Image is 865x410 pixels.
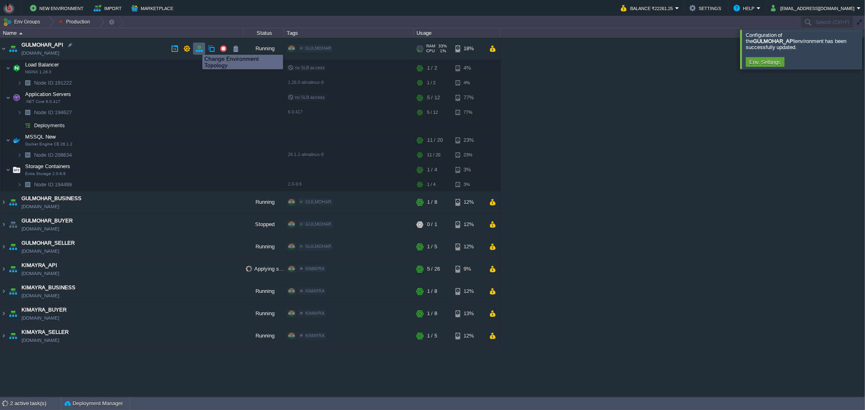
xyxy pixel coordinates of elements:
div: 1 / 8 [427,280,437,302]
img: AMDAwAAAACH5BAEAAAAALAAAAAABAAEAAAICRAEAOw== [0,258,7,280]
span: Load Balancer [24,61,60,68]
img: AMDAwAAAACH5BAEAAAAALAAAAAABAAEAAAICRAEAOw== [0,236,7,258]
span: 194627 [33,109,73,116]
img: AMDAwAAAACH5BAEAAAAALAAAAAABAAEAAAICRAEAOw== [6,162,11,178]
div: 4% [455,77,482,89]
img: AMDAwAAAACH5BAEAAAAALAAAAAABAAEAAAICRAEAOw== [17,106,22,119]
div: 13% [455,303,482,325]
span: KIMAYRA_SELLER [21,328,69,336]
img: AMDAwAAAACH5BAEAAAAALAAAAAABAAEAAAICRAEAOw== [11,90,22,106]
a: Node ID:208634 [33,152,73,158]
span: GULMOHAR [305,199,331,204]
img: AMDAwAAAACH5BAEAAAAALAAAAAABAAEAAAICRAEAOw== [6,60,11,76]
div: Usage [414,28,500,38]
div: 12% [455,280,482,302]
div: 1 / 2 [427,60,437,76]
div: 1 / 8 [427,303,437,325]
img: AMDAwAAAACH5BAEAAAAALAAAAAABAAEAAAICRAEAOw== [7,38,19,60]
a: [DOMAIN_NAME] [21,225,59,233]
div: Running [244,236,284,258]
div: 18% [455,38,482,60]
a: Deployments [33,122,66,129]
img: AMDAwAAAACH5BAEAAAAALAAAAAABAAEAAAICRAEAOw== [0,214,7,235]
span: Configuration of the environment has been successfully updated. [746,32,846,50]
div: 23% [455,132,482,148]
div: Running [244,38,284,60]
button: [EMAIL_ADDRESS][DOMAIN_NAME] [771,3,857,13]
span: GULMOHAR [305,46,331,51]
div: Name [1,28,243,38]
a: KIMAYRA_API [21,261,57,269]
span: CPU [426,49,435,53]
a: Node ID:194627 [33,109,73,116]
img: AMDAwAAAACH5BAEAAAAALAAAAAABAAEAAAICRAEAOw== [7,303,19,325]
a: Node ID:191222 [33,79,73,86]
button: Env Groups [3,16,43,28]
a: KIMAYRA_BUYER [21,306,67,314]
img: AMDAwAAAACH5BAEAAAAALAAAAAABAAEAAAICRAEAOw== [7,236,19,258]
div: 1 / 4 [427,162,437,178]
img: AMDAwAAAACH5BAEAAAAALAAAAAABAAEAAAICRAEAOw== [22,77,33,89]
div: 12% [455,191,482,213]
div: 1 / 5 [427,325,437,347]
span: Node ID: [34,109,55,115]
a: GULMOHAR_SELLER [21,239,75,247]
img: AMDAwAAAACH5BAEAAAAALAAAAAABAAEAAAICRAEAOw== [17,149,22,161]
div: 3% [455,162,482,178]
a: Storage ContainersExtra Storage 2.0-9.6 [24,163,71,169]
span: Docker Engine CE 26.1.2 [25,142,73,147]
div: 77% [455,106,482,119]
button: Help [734,3,757,13]
a: [DOMAIN_NAME] [21,49,59,57]
div: 12% [455,325,482,347]
img: AMDAwAAAACH5BAEAAAAALAAAAAABAAEAAAICRAEAOw== [22,178,33,191]
span: Node ID: [34,182,55,188]
b: GULMOHAR_API [753,38,795,44]
span: 6.0.417 [288,109,303,114]
div: 12% [455,214,482,235]
span: .NET Core 6.0.417 [25,99,60,104]
span: GULMOHAR [305,222,331,226]
span: MSSQL New [24,133,57,140]
div: Status [244,28,284,38]
div: 5 / 12 [427,106,438,119]
div: 11 / 20 [427,149,440,161]
a: GULMOHAR_BUYER [21,217,73,225]
a: [DOMAIN_NAME] [21,269,59,278]
span: Extra Storage 2.0-9.6 [25,171,66,176]
a: [DOMAIN_NAME] [21,203,59,211]
span: GULMOHAR_API [21,41,63,49]
a: [DOMAIN_NAME] [21,314,59,322]
img: AMDAwAAAACH5BAEAAAAALAAAAAABAAEAAAICRAEAOw== [19,32,23,34]
div: 11 / 20 [427,132,443,148]
div: 5 / 26 [427,258,440,280]
a: MSSQL NewDocker Engine CE 26.1.2 [24,134,57,140]
div: 2 active task(s) [10,397,61,410]
a: GULMOHAR_BUSINESS [21,194,82,203]
img: AMDAwAAAACH5BAEAAAAALAAAAAABAAEAAAICRAEAOw== [0,325,7,347]
div: Running [244,303,284,325]
div: 1 / 2 [427,77,436,89]
span: KIMAYRA_BUSINESS [21,284,75,292]
span: 208634 [33,152,73,158]
span: 1.26.0-almalinux-9 [288,80,324,85]
img: AMDAwAAAACH5BAEAAAAALAAAAAABAAEAAAICRAEAOw== [22,149,33,161]
div: 1 / 8 [427,191,437,213]
img: AMDAwAAAACH5BAEAAAAALAAAAAABAAEAAAICRAEAOw== [7,214,19,235]
img: AMDAwAAAACH5BAEAAAAALAAAAAABAAEAAAICRAEAOw== [22,119,33,132]
a: Application Servers.NET Core 6.0.417 [24,91,72,97]
button: Settings [689,3,723,13]
button: Env. Settings [747,58,783,66]
a: [DOMAIN_NAME] [21,292,59,300]
span: no SLB access [288,65,325,70]
div: 4% [455,60,482,76]
div: 1 / 4 [427,178,436,191]
span: Node ID: [34,152,55,158]
div: Running [244,280,284,302]
span: KIMAYRA [305,311,324,316]
div: Running [244,325,284,347]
